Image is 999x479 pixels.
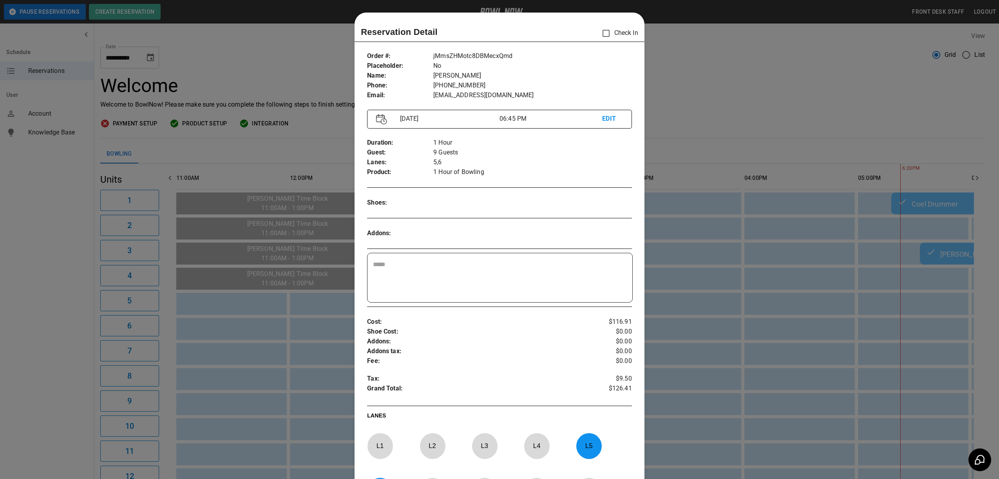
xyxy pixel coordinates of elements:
p: $116.91 [588,317,632,327]
p: jMmsZHMotc8DBMecxQmd [433,51,632,61]
p: Tax : [367,374,588,384]
p: 1 Hour of Bowling [433,167,632,177]
p: $0.00 [588,356,632,366]
p: Grand Total : [367,384,588,396]
p: [PHONE_NUMBER] [433,81,632,91]
p: L 1 [367,437,393,455]
p: L 5 [576,437,602,455]
p: $9.50 [588,374,632,384]
p: Email : [367,91,433,100]
p: Phone : [367,81,433,91]
p: No [433,61,632,71]
p: Guest : [367,148,433,158]
p: EDIT [602,114,623,124]
p: Lanes : [367,158,433,167]
p: $126.41 [588,384,632,396]
p: Name : [367,71,433,81]
p: L 4 [524,437,550,455]
p: 5,6 [433,158,632,167]
p: Reservation Detail [361,25,438,38]
p: L 2 [420,437,445,455]
p: $0.00 [588,337,632,347]
p: Addons tax : [367,347,588,356]
p: [DATE] [397,114,499,123]
p: Cost : [367,317,588,327]
img: Vector [376,114,387,125]
p: L 3 [472,437,498,455]
p: $0.00 [588,327,632,337]
p: 06:45 PM [499,114,602,123]
p: Order # : [367,51,433,61]
p: Addons : [367,229,433,238]
p: [EMAIL_ADDRESS][DOMAIN_NAME] [433,91,632,100]
p: [PERSON_NAME] [433,71,632,81]
p: Shoe Cost : [367,327,588,337]
p: 9 Guests [433,148,632,158]
p: LANES [367,412,632,423]
p: Addons : [367,337,588,347]
p: Fee : [367,356,588,366]
p: $0.00 [588,347,632,356]
p: Shoes : [367,198,433,208]
p: Product : [367,167,433,177]
p: Check In [598,25,638,42]
p: 1 Hour [433,138,632,148]
p: Placeholder : [367,61,433,71]
p: Duration : [367,138,433,148]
